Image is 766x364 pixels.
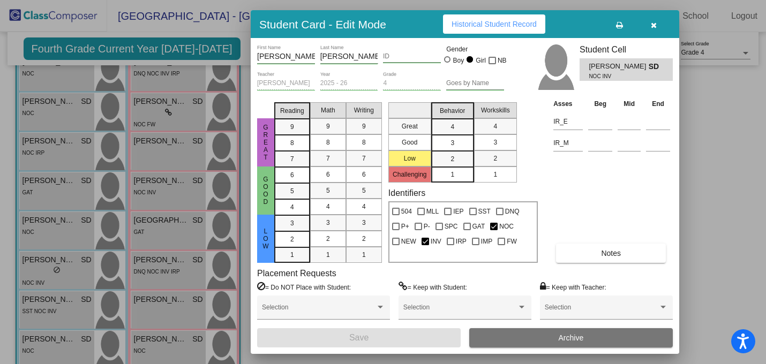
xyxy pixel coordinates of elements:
input: grade [383,80,441,87]
span: 9 [362,122,366,131]
span: 4 [493,122,497,131]
span: NOC INV [589,72,641,80]
span: INV [431,235,441,248]
label: = Keep with Teacher: [540,282,606,292]
input: goes by name [446,80,504,87]
label: Identifiers [388,188,425,198]
span: Writing [354,105,374,115]
span: 7 [326,154,330,163]
span: 2 [326,234,330,244]
span: 3 [326,218,330,227]
span: 9 [290,122,294,132]
span: NB [498,54,507,67]
span: 5 [290,186,294,196]
label: Placement Requests [257,268,336,278]
span: Archive [559,333,584,342]
span: IEP [453,205,463,218]
label: = Do NOT Place with Student: [257,282,351,292]
span: 5 [362,186,366,195]
span: IRP [456,235,467,248]
button: Notes [556,244,666,263]
span: 504 [401,205,412,218]
span: P- [424,220,430,233]
span: 3 [362,218,366,227]
span: 5 [326,186,330,195]
span: Reading [280,106,304,116]
div: Girl [475,56,486,65]
span: 1 [450,170,454,179]
button: Historical Student Record [443,14,545,34]
th: Beg [585,98,615,110]
span: 6 [362,170,366,179]
span: IMP [481,235,492,248]
span: Save [349,333,369,342]
span: Low [261,227,271,250]
span: 3 [493,138,497,147]
span: 3 [290,218,294,228]
span: 8 [326,138,330,147]
span: 1 [493,170,497,179]
input: year [320,80,378,87]
span: Great [261,124,271,161]
span: MLL [426,205,439,218]
span: Behavior [440,106,465,116]
input: assessment [553,135,583,151]
button: Archive [469,328,673,347]
span: 4 [290,202,294,212]
span: 8 [362,138,366,147]
span: 7 [362,154,366,163]
span: Historical Student Record [452,20,537,28]
span: SD [649,61,664,72]
span: 1 [362,250,366,260]
span: 2 [450,154,454,164]
span: 7 [290,154,294,164]
span: NOC [499,220,514,233]
span: 6 [290,170,294,180]
span: Good [261,176,271,206]
span: Math [321,105,335,115]
span: DNQ [505,205,520,218]
span: 4 [326,202,330,211]
input: teacher [257,80,315,87]
input: assessment [553,113,583,130]
span: 9 [326,122,330,131]
span: Workskills [481,105,510,115]
div: Boy [453,56,464,65]
label: = Keep with Student: [399,282,467,292]
h3: Student Cell [580,44,673,55]
span: 1 [326,250,330,260]
th: Asses [551,98,585,110]
span: NEW [401,235,416,248]
span: 4 [362,202,366,211]
h3: Student Card - Edit Mode [259,18,386,31]
span: 1 [290,250,294,260]
mat-label: Gender [446,44,504,54]
span: SST [478,205,491,218]
span: GAT [472,220,485,233]
span: [PERSON_NAME] [589,61,648,72]
span: FW [507,235,517,248]
th: Mid [615,98,643,110]
span: SPC [445,220,458,233]
span: 2 [493,154,497,163]
span: 2 [362,234,366,244]
th: End [643,98,673,110]
span: 6 [326,170,330,179]
span: Notes [601,249,621,257]
span: 3 [450,138,454,148]
span: 4 [450,122,454,132]
span: 8 [290,138,294,148]
span: P+ [401,220,409,233]
button: Save [257,328,461,347]
span: 2 [290,234,294,244]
